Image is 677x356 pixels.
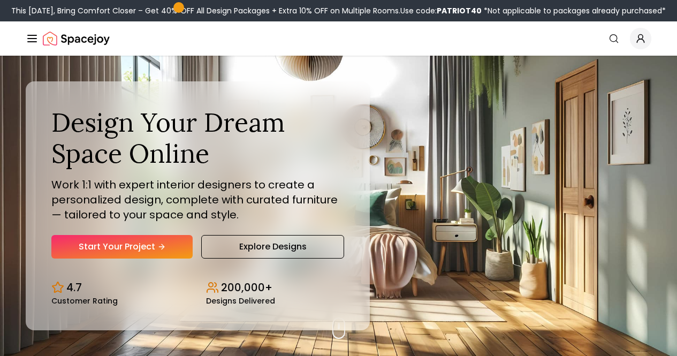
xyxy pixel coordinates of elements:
b: PATRIOT40 [437,5,482,16]
div: This [DATE], Bring Comfort Closer – Get 40% OFF All Design Packages + Extra 10% OFF on Multiple R... [11,5,666,16]
div: Design stats [51,271,344,305]
a: Explore Designs [201,235,344,259]
h1: Design Your Dream Space Online [51,107,344,169]
span: *Not applicable to packages already purchased* [482,5,666,16]
img: Spacejoy Logo [43,28,110,49]
p: 200,000+ [221,280,272,295]
small: Customer Rating [51,297,118,305]
small: Designs Delivered [206,297,275,305]
p: Work 1:1 with expert interior designers to create a personalized design, complete with curated fu... [51,177,344,222]
a: Spacejoy [43,28,110,49]
nav: Global [26,21,651,56]
span: Use code: [400,5,482,16]
a: Start Your Project [51,235,193,259]
p: 4.7 [66,280,82,295]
